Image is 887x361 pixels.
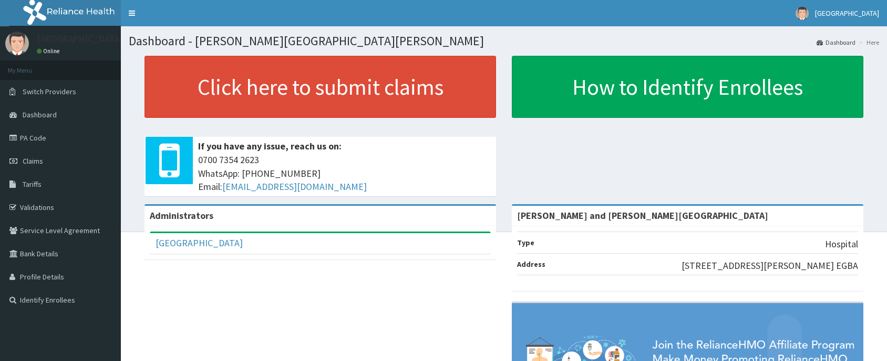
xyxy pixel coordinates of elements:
h1: Dashboard - [PERSON_NAME][GEOGRAPHIC_DATA][PERSON_NAME] [129,34,879,48]
span: 0700 7354 2623 WhatsApp: [PHONE_NUMBER] Email: [198,153,491,194]
span: Dashboard [23,110,57,119]
img: User Image [796,7,809,20]
span: Switch Providers [23,87,76,96]
b: If you have any issue, reach us on: [198,140,342,152]
b: Address [517,259,545,269]
b: Administrators [150,209,213,222]
a: Click here to submit claims [145,56,496,118]
a: [EMAIL_ADDRESS][DOMAIN_NAME] [222,180,367,193]
span: Claims [23,156,43,166]
p: [GEOGRAPHIC_DATA] [37,34,123,44]
img: User Image [5,32,29,55]
a: Dashboard [817,38,855,47]
span: Tariffs [23,179,42,189]
li: Here [857,38,879,47]
b: Type [517,238,534,247]
p: Hospital [825,237,858,251]
p: [STREET_ADDRESS][PERSON_NAME] EGBA [682,259,858,273]
span: [GEOGRAPHIC_DATA] [815,8,879,18]
a: Online [37,47,62,55]
a: [GEOGRAPHIC_DATA] [156,237,243,249]
a: How to Identify Enrollees [512,56,863,118]
strong: [PERSON_NAME] and [PERSON_NAME][GEOGRAPHIC_DATA] [517,209,768,222]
